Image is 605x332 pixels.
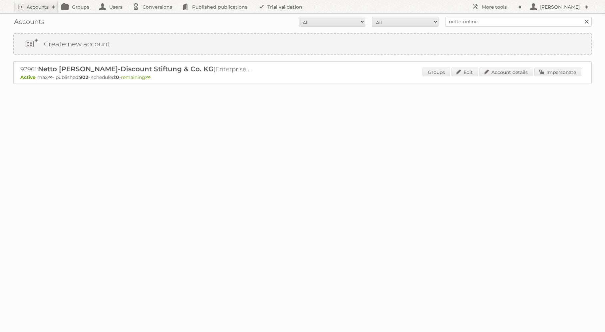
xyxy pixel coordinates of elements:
strong: 0 [116,74,119,80]
a: Create new account [14,34,591,54]
strong: ∞ [146,74,151,80]
a: Edit [452,68,478,76]
a: Impersonate [534,68,581,76]
strong: ∞ [48,74,53,80]
h2: More tools [482,4,515,10]
span: Netto [PERSON_NAME]-Discount Stiftung & Co. KG [38,65,213,73]
a: Groups [423,68,450,76]
a: Account details [479,68,533,76]
h2: Accounts [27,4,49,10]
h2: 92961: (Enterprise ∞) [20,65,253,74]
p: max: - published: - scheduled: - [20,74,585,80]
span: Active [20,74,37,80]
strong: 902 [79,74,88,80]
h2: [PERSON_NAME] [538,4,582,10]
span: remaining: [121,74,151,80]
